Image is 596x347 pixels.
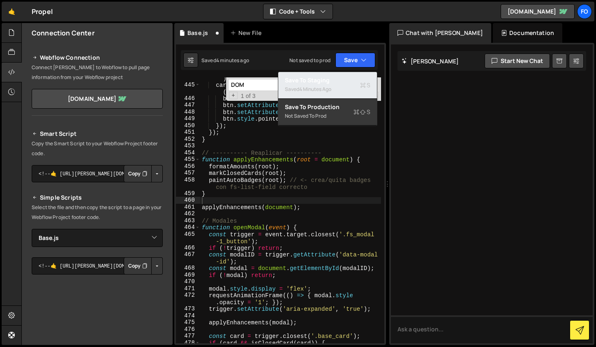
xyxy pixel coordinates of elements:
div: 4 minutes ago [299,86,331,93]
div: 478 [176,340,200,347]
h2: Simple Scripts [32,193,163,203]
div: 477 [176,333,200,340]
div: 469 [176,272,200,279]
div: 446 [176,95,200,102]
div: 470 [176,278,200,285]
h2: Smart Script [32,129,163,139]
div: Save to Production [285,103,370,111]
div: Base.js [187,29,208,37]
a: [DOMAIN_NAME] [501,4,575,19]
span: Toggle Replace mode [229,92,238,100]
p: Copy the Smart Script to your Webflow Project footer code. [32,139,163,158]
h2: Webflow Connection [32,53,163,63]
div: Not saved to prod [285,111,370,121]
div: 450 [176,122,200,129]
div: 462 [176,210,200,217]
span: 1 of 3 [238,93,259,100]
div: Not saved to prod [289,57,330,64]
button: Copy [124,257,152,275]
div: 471 [176,285,200,292]
a: fo [577,4,592,19]
div: 476 [176,326,200,333]
div: 468 [176,265,200,272]
button: Save to StagingS Saved4 minutes ago [278,72,377,99]
div: 461 [176,204,200,211]
div: Documentation [493,23,562,43]
div: Saved [285,84,370,94]
button: Save [335,53,375,68]
div: Propel [32,7,53,16]
span: S [360,81,370,89]
div: 460 [176,197,200,204]
div: 456 [176,163,200,170]
button: Start new chat [485,54,550,68]
div: 452 [176,136,200,143]
div: 467 [176,251,200,265]
div: 453 [176,142,200,149]
div: 466 [176,245,200,252]
textarea: <!--🤙 [URL][PERSON_NAME][DOMAIN_NAME]> <script>document.addEventListener("DOMContentLoaded", func... [32,257,163,275]
div: Chat with [PERSON_NAME] [389,23,491,43]
div: 451 [176,129,200,136]
div: 454 [176,149,200,156]
div: Saved [201,57,249,64]
div: 463 [176,217,200,224]
div: New File [230,29,265,37]
div: 464 [176,224,200,231]
div: 447 [176,102,200,109]
div: 457 [176,170,200,177]
div: 474 [176,312,200,319]
div: 473 [176,305,200,312]
div: 458 [176,177,200,190]
p: Connect [PERSON_NAME] to Webflow to pull page information from your Webflow project [32,63,163,82]
button: Code + Tools [263,4,333,19]
div: 459 [176,190,200,197]
div: 449 [176,115,200,122]
div: 445 [176,82,200,95]
div: Button group with nested dropdown [124,257,163,275]
button: Copy [124,165,152,182]
textarea: <!--🤙 [URL][PERSON_NAME][DOMAIN_NAME]> <script>document.addEventListener("DOMContentLoaded", func... [32,165,163,182]
div: 448 [176,109,200,116]
div: Button group with nested dropdown [124,165,163,182]
a: [DOMAIN_NAME] [32,89,163,109]
a: 🤙 [2,2,22,21]
div: 4 minutes ago [216,57,249,64]
input: Search for [228,79,331,91]
button: Save to ProductionS Not saved to prod [278,99,377,126]
h2: Connection Center [32,28,95,37]
div: 472 [176,292,200,305]
span: S [353,108,370,116]
div: 465 [176,231,200,245]
div: 475 [176,319,200,326]
p: Select the file and then copy the script to a page in your Webflow Project footer code. [32,203,163,222]
h2: [PERSON_NAME] [402,57,459,65]
div: Save to Staging [285,76,370,84]
div: 455 [176,156,200,163]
